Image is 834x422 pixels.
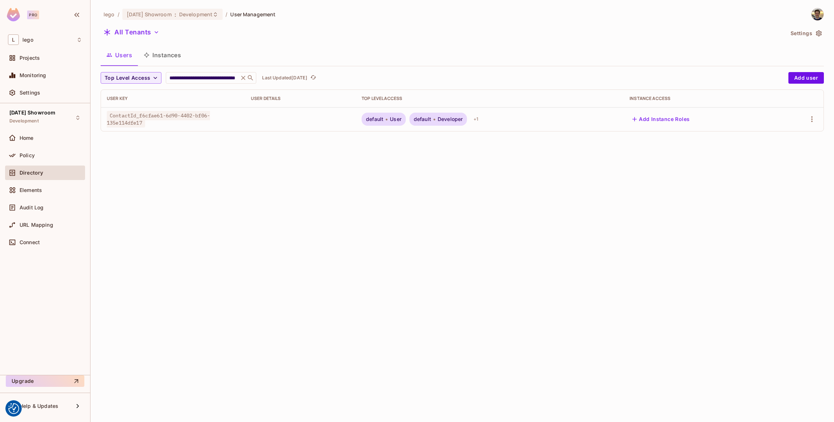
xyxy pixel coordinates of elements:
span: : [174,12,177,17]
span: Development [9,118,39,124]
div: Pro [27,11,39,19]
div: User Details [251,96,350,101]
button: Instances [138,46,187,64]
img: Jakob Nielsen [812,8,824,20]
span: Top Level Access [105,74,150,83]
img: Revisit consent button [8,403,19,414]
span: default [414,116,431,122]
span: Connect [20,239,40,245]
span: Development [179,11,212,18]
button: Users [101,46,138,64]
div: + 1 [471,113,481,125]
button: Top Level Access [101,72,161,84]
span: Workspace: lego [22,37,33,43]
span: Monitoring [20,72,46,78]
div: Instance Access [629,96,770,101]
span: User Management [230,11,275,18]
span: Projects [20,55,40,61]
span: Audit Log [20,205,43,210]
span: ContactId_f6cfae61-6d90-4402-bf06-135e114dfe17 [107,111,210,128]
span: [DATE] Showroom [9,110,55,116]
span: Directory [20,170,43,176]
img: SReyMgAAAABJRU5ErkJggg== [7,8,20,21]
button: Add Instance Roles [629,113,692,125]
span: default [366,116,383,122]
p: Last Updated [DATE] [262,75,307,81]
button: Add user [788,72,824,84]
span: User [390,116,401,122]
span: Home [20,135,34,141]
button: Consent Preferences [8,403,19,414]
button: refresh [309,74,317,82]
button: Upgrade [6,375,84,387]
span: refresh [310,74,316,82]
div: User Key [107,96,239,101]
span: Policy [20,152,35,158]
div: Top Level Access [362,96,618,101]
span: [DATE] Showroom [127,11,172,18]
span: Settings [20,90,40,96]
span: Elements [20,187,42,193]
span: Help & Updates [20,403,58,409]
li: / [118,11,119,18]
li: / [226,11,227,18]
span: URL Mapping [20,222,53,228]
span: Developer [438,116,463,122]
button: Settings [788,28,824,39]
span: L [8,34,19,45]
span: the active workspace [104,11,115,18]
span: Click to refresh data [307,74,317,82]
button: All Tenants [101,26,162,38]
